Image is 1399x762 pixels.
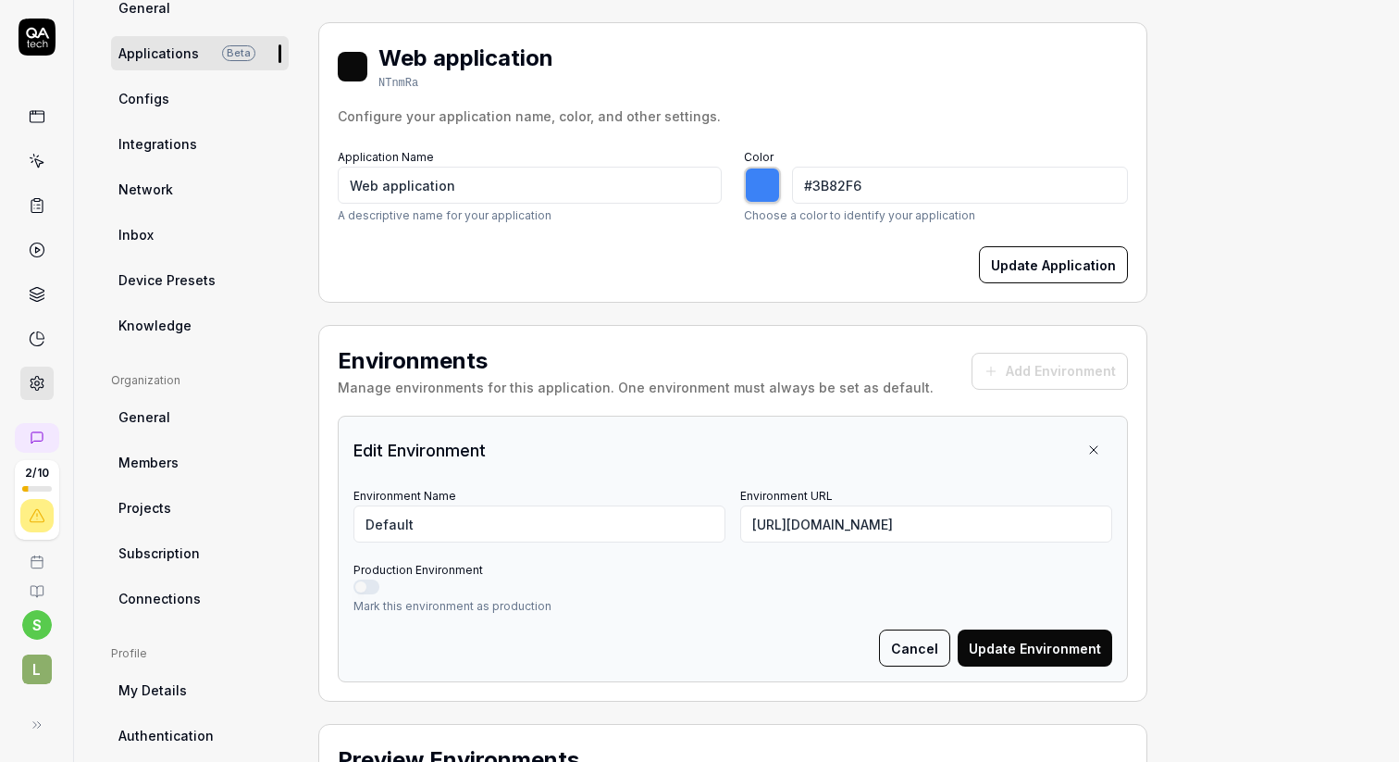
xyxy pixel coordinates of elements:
[111,263,289,297] a: Device Presets
[7,640,66,688] button: L
[118,44,199,63] span: Applications
[740,506,1112,543] input: https://example.com
[879,630,950,667] button: Cancel
[378,42,553,75] h2: Web application
[118,681,187,700] span: My Details
[353,438,486,463] h3: Edit Environment
[338,378,934,397] div: Manage environments for this application. One environment must always be set as default.
[979,246,1128,283] button: Update Application
[378,75,553,92] div: NTnmRa
[338,344,934,378] h2: Environments
[111,400,289,434] a: General
[958,630,1112,667] button: Update Environment
[111,581,289,616] a: Connections
[338,150,434,164] label: Application Name
[353,489,456,503] label: Environment Name
[118,316,192,335] span: Knowledge
[111,718,289,753] a: Authentication
[111,127,289,161] a: Integrations
[353,598,1112,615] p: Mark this environment as production
[22,655,52,684] span: L
[222,45,255,61] span: Beta
[111,645,289,662] div: Profile
[118,498,171,518] span: Projects
[111,673,289,707] a: My Details
[118,89,169,108] span: Configs
[111,308,289,343] a: Knowledge
[353,563,483,577] label: Production Environment
[111,536,289,570] a: Subscription
[111,36,289,70] a: ApplicationsBeta
[111,172,289,206] a: Network
[118,180,173,199] span: Network
[744,207,1128,224] p: Choose a color to identify your application
[118,453,179,472] span: Members
[118,270,216,290] span: Device Presets
[111,445,289,480] a: Members
[118,134,197,154] span: Integrations
[25,468,49,479] span: 2 / 10
[118,726,214,745] span: Authentication
[7,569,66,599] a: Documentation
[792,167,1128,204] input: #3B82F6
[15,423,59,453] a: New conversation
[111,218,289,252] a: Inbox
[118,589,201,608] span: Connections
[338,207,722,224] p: A descriptive name for your application
[972,353,1128,390] button: Add Environment
[744,150,774,164] label: Color
[338,167,722,204] input: My Application
[353,506,725,543] input: Production, Staging, etc.
[338,106,1128,126] div: Configure your application name, color, and other settings.
[118,225,154,244] span: Inbox
[111,491,289,525] a: Projects
[118,407,170,427] span: General
[740,489,833,503] label: Environment URL
[111,81,289,116] a: Configs
[7,540,66,569] a: Book a call with us
[111,372,289,389] div: Organization
[22,610,52,640] button: s
[118,543,200,563] span: Subscription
